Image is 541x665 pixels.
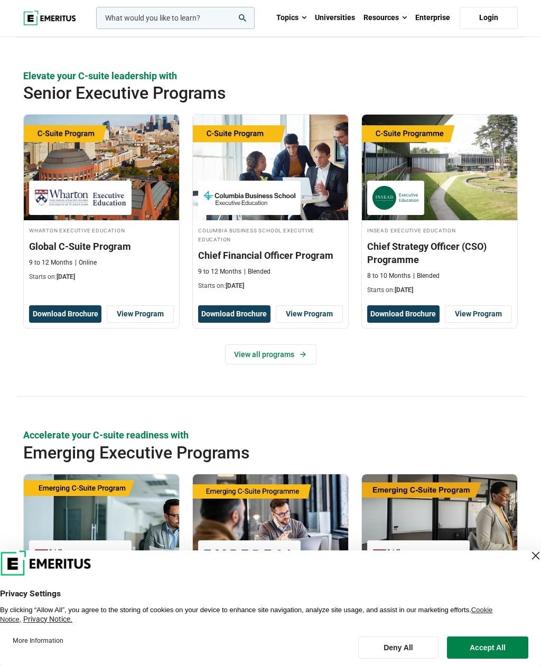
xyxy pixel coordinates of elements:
[362,474,517,647] a: Supply Chain and Operations Course by Wharton Executive Education - September 23, 2025 Wharton Ex...
[23,82,468,104] h2: Senior Executive Programs
[367,286,512,295] p: Starts on:
[362,115,517,300] a: Leadership Course by INSEAD Executive Education - October 14, 2025 INSEAD Executive Education INS...
[29,273,174,282] p: Starts on:
[198,226,343,243] h4: Columbia Business School Executive Education
[362,115,517,220] img: Chief Strategy Officer (CSO) Programme | Online Leadership Course
[34,546,126,569] img: Wharton Executive Education
[23,69,518,82] p: Elevate your C-suite leadership with
[198,267,241,276] p: 9 to 12 Months
[367,226,512,235] h4: INSEAD Executive Education
[367,240,512,266] h3: Chief Strategy Officer (CSO) Programme
[29,240,174,253] h3: Global C-Suite Program
[395,286,413,294] span: [DATE]
[34,186,126,210] img: Wharton Executive Education
[75,258,97,267] p: Online
[24,115,179,287] a: Leadership Course by Wharton Executive Education - September 24, 2025 Wharton Executive Education...
[107,305,174,323] a: View Program
[23,442,468,463] h2: Emerging Executive Programs
[198,282,343,291] p: Starts on:
[29,305,101,323] button: Download Brochure
[96,7,255,29] input: woocommerce-product-search-field-0
[445,305,512,323] a: View Program
[372,546,464,569] img: Wharton Executive Education
[226,282,244,289] span: [DATE]
[193,115,348,295] a: Finance Course by Columbia Business School Executive Education - September 29, 2025 Columbia Busi...
[193,474,348,647] a: Business Management Course by Imperial Executive Education - September 25, 2025 Imperial Executiv...
[276,305,343,323] a: View Program
[193,474,348,580] img: Emerging CTO Programme | Online Business Management Course
[24,474,179,647] a: Finance Course by Wharton Executive Education - September 25, 2025 Wharton Executive Education Wh...
[24,474,179,580] img: Emerging CFO Program | Online Finance Course
[24,115,179,220] img: Global C-Suite Program | Online Leadership Course
[460,7,518,29] a: Login
[413,271,440,280] p: Blended
[193,115,348,220] img: Chief Financial Officer Program | Online Finance Course
[198,305,270,323] button: Download Brochure
[372,186,419,210] img: INSEAD Executive Education
[203,546,295,569] img: Imperial Executive Education
[367,305,440,323] button: Download Brochure
[367,271,411,280] p: 8 to 10 Months
[198,249,343,262] h3: Chief Financial Officer Program
[29,226,174,235] h4: Wharton Executive Education
[203,186,295,210] img: Columbia Business School Executive Education
[57,273,75,280] span: [DATE]
[225,344,316,364] a: View all programs
[362,474,517,580] img: Emerging COO Program | Online Supply Chain and Operations Course
[244,267,270,276] p: Blended
[23,428,518,442] p: Accelerate your C-suite readiness with
[29,258,72,267] p: 9 to 12 Months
